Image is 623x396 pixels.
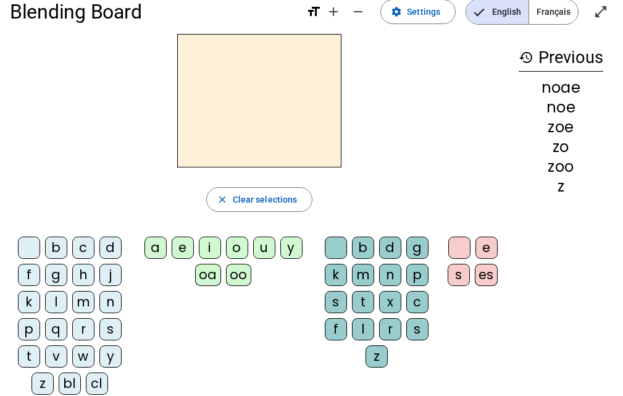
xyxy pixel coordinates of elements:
[72,237,94,259] div: c
[99,264,122,286] div: j
[519,159,603,174] div: zoo
[352,318,374,340] div: l
[593,4,608,19] mat-icon: open_in_full
[72,345,94,368] div: w
[352,264,374,286] div: m
[18,291,40,313] div: k
[391,6,402,17] mat-icon: settings
[325,291,347,313] div: s
[226,264,251,286] div: oo
[99,345,122,368] div: y
[448,264,470,286] div: s
[407,4,440,19] span: Settings
[351,4,366,19] mat-icon: remove
[72,318,94,340] div: r
[326,4,341,19] mat-icon: add
[18,264,40,286] div: f
[45,345,67,368] div: v
[352,291,374,313] div: t
[475,264,498,286] div: es
[379,237,401,259] div: d
[406,237,429,259] div: g
[226,237,248,259] div: o
[45,264,67,286] div: g
[144,237,167,259] div: a
[45,291,67,313] div: l
[233,192,298,207] span: Clear selections
[406,318,429,340] div: s
[379,264,401,286] div: n
[72,291,94,313] div: m
[280,237,303,259] div: y
[253,237,275,259] div: u
[519,100,603,115] div: noe
[325,264,347,286] div: k
[86,373,108,395] div: cl
[475,237,498,259] div: e
[519,140,603,154] div: zo
[519,120,603,135] div: zoe
[99,237,122,259] div: d
[519,179,603,194] div: z
[18,345,40,368] div: t
[325,318,347,340] div: f
[99,318,122,340] div: s
[406,291,429,313] div: c
[206,187,313,212] button: Clear selections
[306,4,321,19] mat-icon: format_size
[72,264,94,286] div: h
[366,345,388,368] div: z
[406,264,429,286] div: p
[99,291,122,313] div: n
[519,44,603,72] h3: Previous
[59,373,81,395] div: bl
[195,264,221,286] div: oa
[519,80,603,95] div: noae
[379,291,401,313] div: x
[379,318,401,340] div: r
[45,237,67,259] div: b
[217,194,228,205] mat-icon: close
[31,373,54,395] div: z
[199,237,221,259] div: i
[172,237,194,259] div: e
[352,237,374,259] div: b
[519,50,533,65] mat-icon: history
[45,318,67,340] div: q
[18,318,40,340] div: p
